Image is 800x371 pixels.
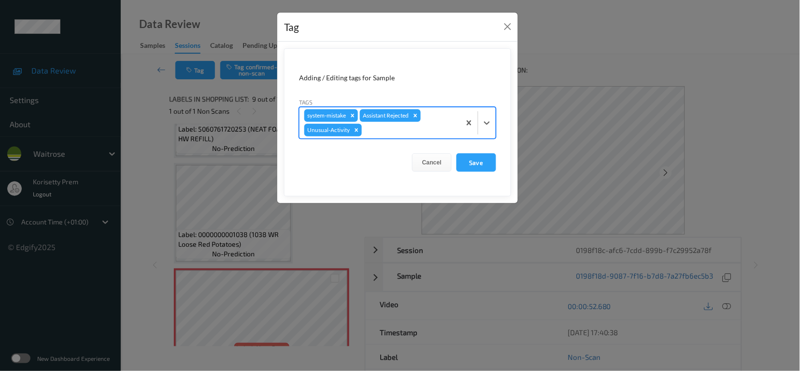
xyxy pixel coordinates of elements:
[360,109,410,122] div: Assistant Rejected
[304,124,351,136] div: Unusual-Activity
[457,153,496,172] button: Save
[501,20,514,33] button: Close
[351,124,362,136] div: Remove Unusual-Activity
[284,19,299,35] div: Tag
[299,73,496,83] div: Adding / Editing tags for Sample
[412,153,452,172] button: Cancel
[304,109,347,122] div: system-mistake
[410,109,421,122] div: Remove Assistant Rejected
[347,109,358,122] div: Remove system-mistake
[299,98,313,106] label: Tags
